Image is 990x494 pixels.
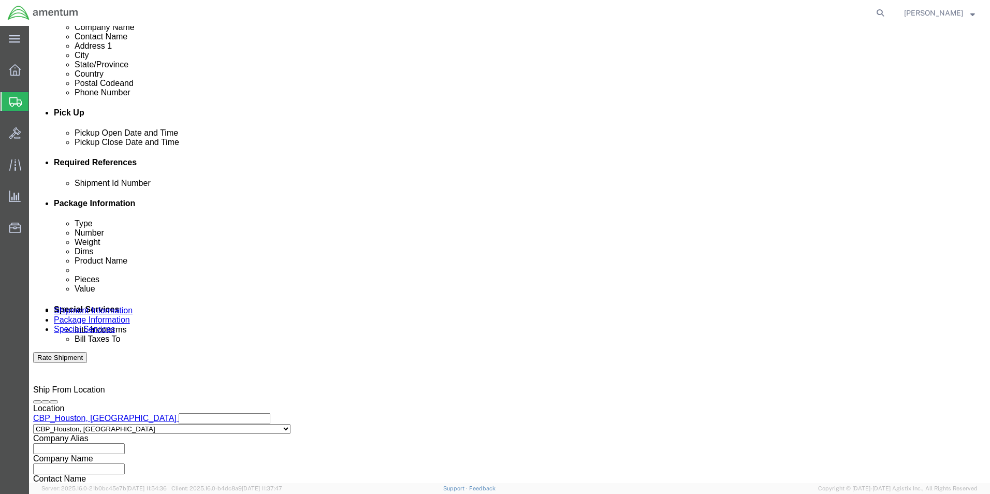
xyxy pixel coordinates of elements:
span: Server: 2025.16.0-21b0bc45e7b [41,485,167,491]
span: Client: 2025.16.0-b4dc8a9 [171,485,282,491]
button: [PERSON_NAME] [904,7,976,19]
span: Copyright © [DATE]-[DATE] Agistix Inc., All Rights Reserved [818,484,978,493]
span: [DATE] 11:37:47 [242,485,282,491]
span: Marie Morrell [904,7,963,19]
span: [DATE] 11:54:36 [126,485,167,491]
img: logo [7,5,79,21]
a: Support [443,485,469,491]
iframe: FS Legacy Container [29,26,990,483]
a: Feedback [469,485,496,491]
